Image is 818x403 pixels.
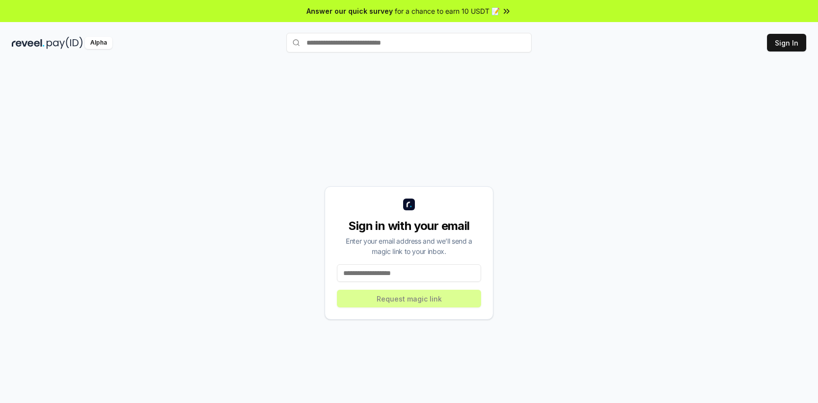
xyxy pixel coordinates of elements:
[337,218,481,234] div: Sign in with your email
[307,6,393,16] span: Answer our quick survey
[337,236,481,256] div: Enter your email address and we’ll send a magic link to your inbox.
[767,34,806,51] button: Sign In
[85,37,112,49] div: Alpha
[12,37,45,49] img: reveel_dark
[47,37,83,49] img: pay_id
[403,199,415,210] img: logo_small
[395,6,500,16] span: for a chance to earn 10 USDT 📝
